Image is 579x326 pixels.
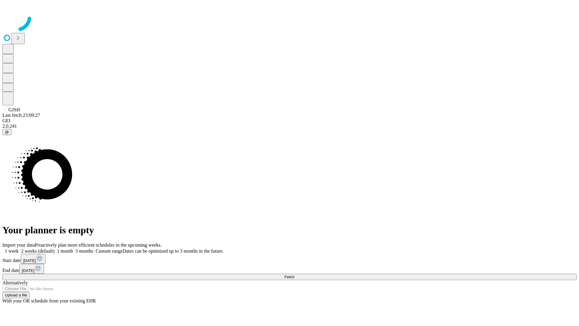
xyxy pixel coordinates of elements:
[35,242,162,248] span: Proactively plan more efficient schedules in the upcoming weeks.
[284,275,294,279] span: Fetch
[2,254,577,264] div: Start date
[75,248,93,254] span: 3 months
[23,258,36,263] span: [DATE]
[2,129,11,135] button: @
[123,248,224,254] span: Dates can be optimized up to 3 months in the future.
[21,254,46,264] button: [DATE]
[8,107,20,112] span: GJSH
[19,264,44,274] button: [DATE]
[2,225,577,236] h1: Your planner is empty
[5,248,19,254] span: 1 week
[2,264,577,274] div: End date
[2,242,35,248] span: Import your data
[2,280,28,285] span: Alternatively
[2,292,30,298] button: Upload a file
[2,274,577,280] button: Fetch
[2,123,577,129] div: 2.0.241
[22,268,34,273] span: [DATE]
[2,298,96,303] span: With your OR schedule from your existing EHR
[96,248,122,254] span: Custom range
[57,248,73,254] span: 1 month
[5,130,9,134] span: @
[2,118,577,123] div: GEI
[2,113,40,118] span: Last fetch: 23:09:27
[21,248,55,254] span: 2 weeks (default)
